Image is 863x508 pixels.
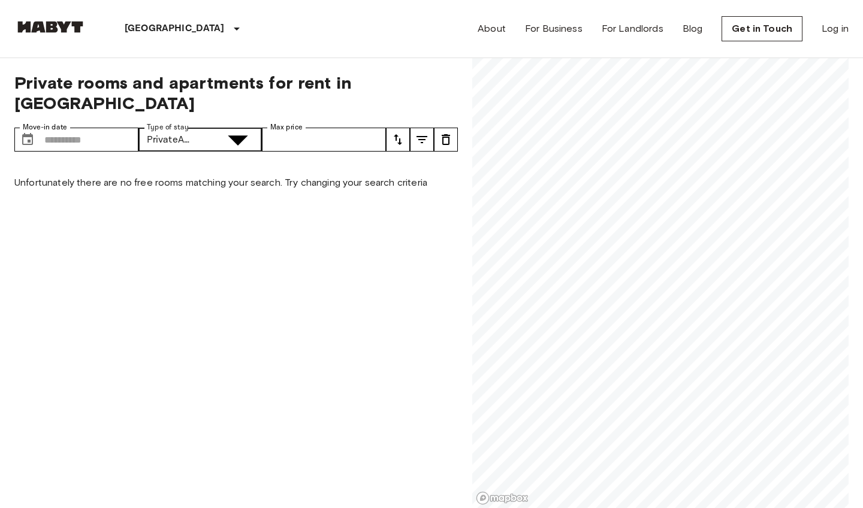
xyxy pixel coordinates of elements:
label: Move-in date [23,122,67,132]
img: Habyt [14,21,86,33]
p: [GEOGRAPHIC_DATA] [125,22,225,36]
p: Unfortunately there are no free rooms matching your search. Try changing your search criteria [14,176,458,190]
button: Choose date [16,128,40,152]
button: tune [410,128,434,152]
div: PrivateApartment [138,128,214,152]
a: About [478,22,506,36]
label: Max price [270,122,303,132]
a: Get in Touch [722,16,802,41]
a: For Business [525,22,583,36]
a: For Landlords [602,22,663,36]
span: Private rooms and apartments for rent in [GEOGRAPHIC_DATA] [14,72,458,113]
a: Log in [822,22,849,36]
a: Mapbox logo [476,491,529,505]
button: tune [434,128,458,152]
label: Type of stay [147,122,189,132]
button: tune [386,128,410,152]
a: Blog [683,22,703,36]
